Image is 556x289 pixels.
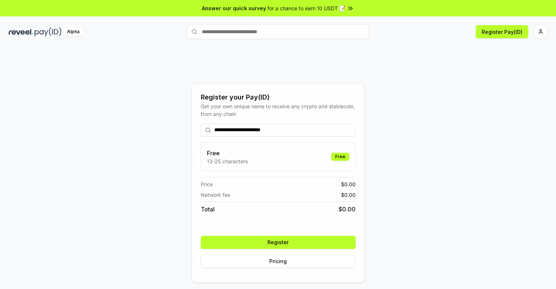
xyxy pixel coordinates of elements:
[201,92,356,102] div: Register your Pay(ID)
[341,191,356,199] span: $ 0.00
[201,205,215,214] span: Total
[267,4,345,12] span: for a chance to earn 10 USDT 📝
[201,236,356,249] button: Register
[207,157,248,165] p: 13-25 characters
[201,255,356,268] button: Pricing
[207,149,248,157] h3: Free
[201,102,356,118] div: Get your own unique name to receive any crypto and stablecoin, from any chain
[35,27,62,36] img: pay_id
[63,27,83,36] div: Alpha
[9,27,33,36] img: reveel_dark
[338,205,356,214] span: $ 0.00
[201,180,213,188] span: Price
[202,4,266,12] span: Answer our quick survey
[341,180,356,188] span: $ 0.00
[476,25,528,38] button: Register Pay(ID)
[201,191,230,199] span: Network fee
[331,153,349,161] div: Free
